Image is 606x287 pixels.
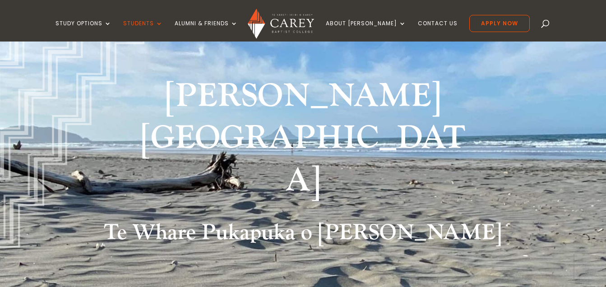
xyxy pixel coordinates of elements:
[123,20,163,42] a: Students
[326,20,406,42] a: About [PERSON_NAME]
[248,9,314,39] img: Carey Baptist College
[134,75,472,207] h1: [PERSON_NAME][GEOGRAPHIC_DATA]
[469,15,530,32] a: Apply Now
[60,220,545,250] h2: Te Whare Pukapuka o [PERSON_NAME]
[418,20,458,42] a: Contact Us
[175,20,238,42] a: Alumni & Friends
[56,20,111,42] a: Study Options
